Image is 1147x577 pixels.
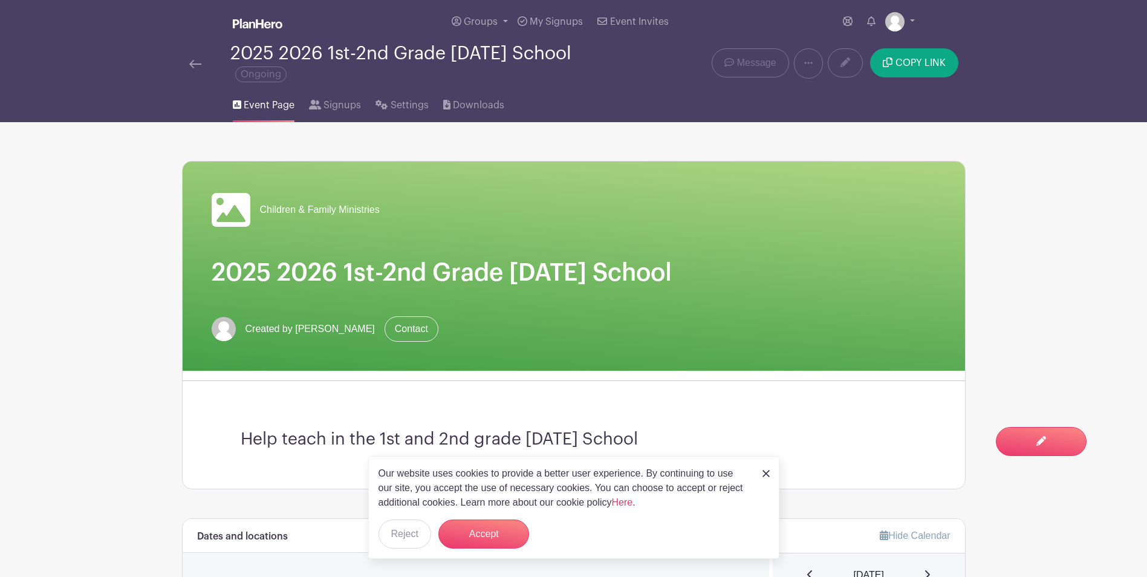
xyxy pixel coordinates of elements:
a: Hide Calendar [880,530,950,541]
span: Settings [391,98,429,112]
span: Ongoing [235,67,287,82]
span: Event Invites [610,17,669,27]
a: Settings [375,83,428,122]
button: Reject [379,520,431,549]
a: Here [612,497,633,507]
span: Event Page [244,98,294,112]
img: back-arrow-29a5d9b10d5bd6ae65dc969a981735edf675c4d7a1fe02e03b50dbd4ba3cdb55.svg [189,60,201,68]
button: COPY LINK [870,48,958,77]
button: Accept [438,520,529,549]
a: Message [712,48,788,77]
img: default-ce2991bfa6775e67f084385cd625a349d9dcbb7a52a09fb2fda1e96e2d18dcdb.png [885,12,905,31]
span: Message [737,56,776,70]
a: Event Page [233,83,294,122]
span: Signups [323,98,361,112]
span: Downloads [453,98,504,112]
div: 2025 2026 1st-2nd Grade [DATE] School [230,44,622,83]
h6: Dates and locations [197,531,288,543]
a: Contact [385,316,438,342]
img: logo_white-6c42ec7e38ccf1d336a20a19083b03d10ae64f83f12c07503d8b9e83406b4c7d.svg [233,19,282,28]
a: Signups [309,83,361,122]
span: Groups [464,17,498,27]
p: Our website uses cookies to provide a better user experience. By continuing to use our site, you ... [379,466,750,510]
h3: Help teach in the 1st and 2nd grade [DATE] School [241,429,907,450]
span: Created by [PERSON_NAME] [245,322,375,336]
span: My Signups [530,17,583,27]
img: default-ce2991bfa6775e67f084385cd625a349d9dcbb7a52a09fb2fda1e96e2d18dcdb.png [212,317,236,341]
span: COPY LINK [895,58,946,68]
img: close_button-5f87c8562297e5c2d7936805f587ecaba9071eb48480494691a3f1689db116b3.svg [762,470,770,477]
h1: 2025 2026 1st-2nd Grade [DATE] School [212,258,936,287]
span: Children & Family Ministries [260,203,380,217]
a: Downloads [443,83,504,122]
